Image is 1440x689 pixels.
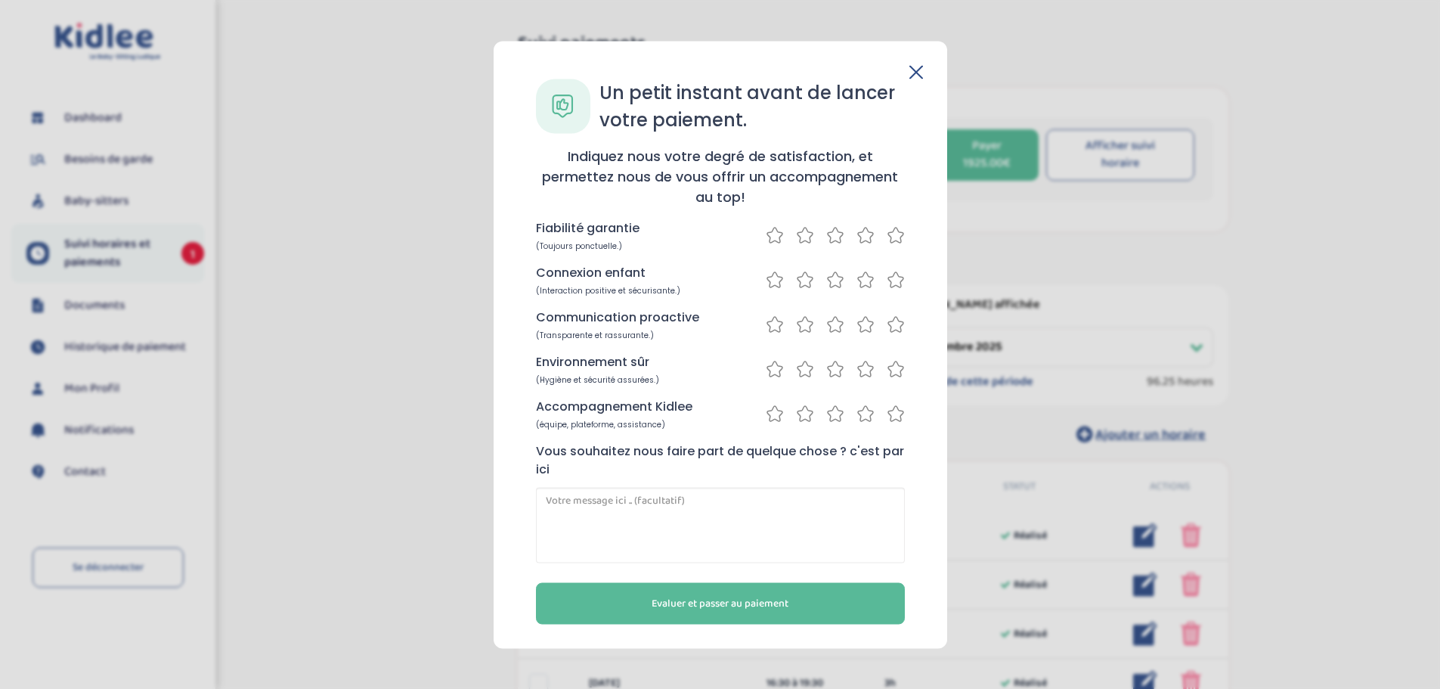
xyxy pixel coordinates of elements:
[652,595,788,611] span: Evaluer et passer au paiement
[536,442,905,478] p: Vous souhaitez nous faire part de quelque chose ? c'est par ici
[536,240,622,251] span: (Toujours ponctuelle.)
[536,397,692,415] p: Accompagnement Kidlee
[536,352,649,371] p: Environnement sûr
[536,263,646,281] p: Connexion enfant
[536,284,680,296] span: (Interaction positive et sécurisante.)
[536,329,654,340] span: (Transparente et rassurante.)
[536,582,905,624] button: Evaluer et passer au paiement
[536,374,659,385] span: (Hygiène et sécurité assurées.)
[536,418,665,430] span: (équipe, plateforme, assistance)
[536,219,639,237] p: Fiabilité garantie
[536,145,905,206] h4: Indiquez nous votre degré de satisfaction, et permettez nous de vous offrir un accompagnement au ...
[536,308,699,326] p: Communication proactive
[599,79,905,133] h3: Un petit instant avant de lancer votre paiement.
